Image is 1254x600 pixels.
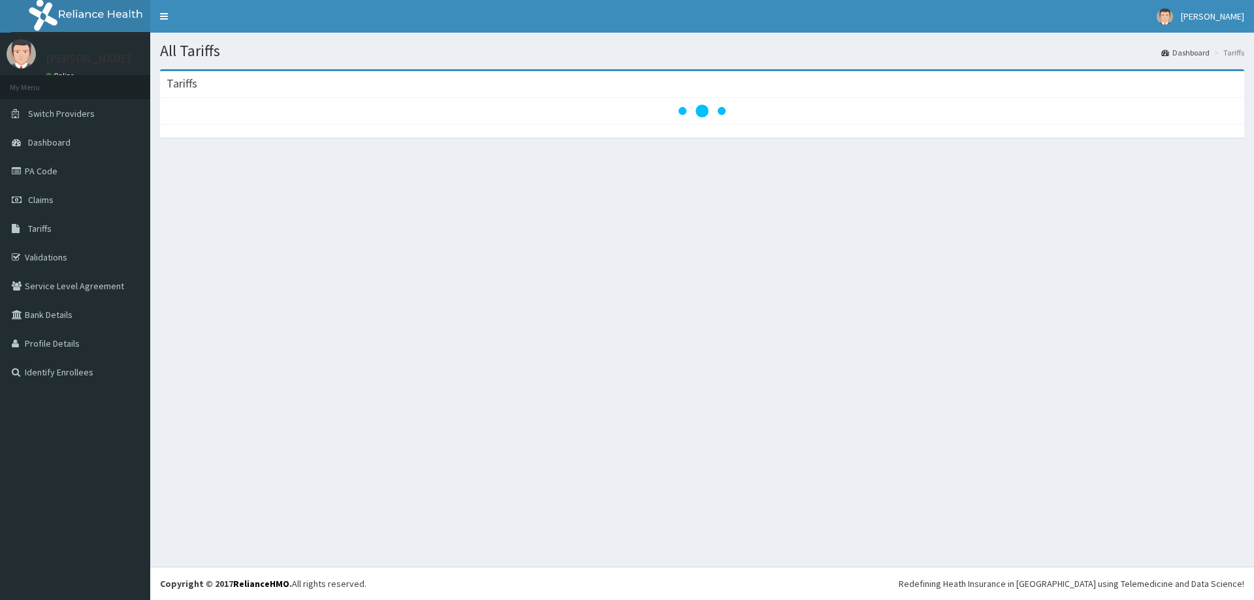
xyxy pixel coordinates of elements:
[46,71,77,80] a: Online
[7,39,36,69] img: User Image
[1211,47,1244,58] li: Tariffs
[167,78,197,89] h3: Tariffs
[28,194,54,206] span: Claims
[46,53,131,65] p: [PERSON_NAME]
[1157,8,1173,25] img: User Image
[1181,10,1244,22] span: [PERSON_NAME]
[1161,47,1210,58] a: Dashboard
[233,578,289,590] a: RelianceHMO
[28,136,71,148] span: Dashboard
[160,42,1244,59] h1: All Tariffs
[150,567,1254,600] footer: All rights reserved.
[676,85,728,137] svg: audio-loading
[160,578,292,590] strong: Copyright © 2017 .
[28,223,52,234] span: Tariffs
[899,577,1244,590] div: Redefining Heath Insurance in [GEOGRAPHIC_DATA] using Telemedicine and Data Science!
[28,108,95,119] span: Switch Providers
